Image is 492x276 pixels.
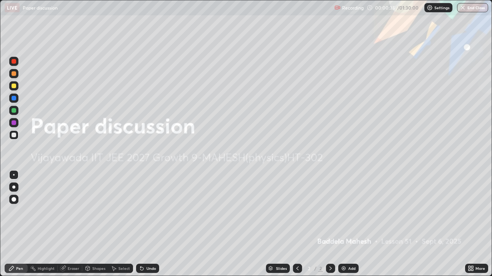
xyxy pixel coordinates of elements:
p: Recording [342,5,364,11]
div: Eraser [68,266,79,270]
div: 2 [318,265,323,272]
div: Add [348,266,356,270]
p: LIVE [7,5,17,11]
div: Undo [146,266,156,270]
p: Settings [434,6,449,10]
button: End Class [457,3,488,12]
p: Paper discussion [23,5,58,11]
div: More [475,266,485,270]
div: Highlight [38,266,55,270]
img: add-slide-button [341,265,347,271]
div: 2 [305,266,313,271]
img: class-settings-icons [427,5,433,11]
div: Pen [16,266,23,270]
div: Slides [276,266,287,270]
div: / [314,266,317,271]
img: recording.375f2c34.svg [334,5,341,11]
img: end-class-cross [460,5,466,11]
div: Select [118,266,130,270]
div: Shapes [92,266,105,270]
